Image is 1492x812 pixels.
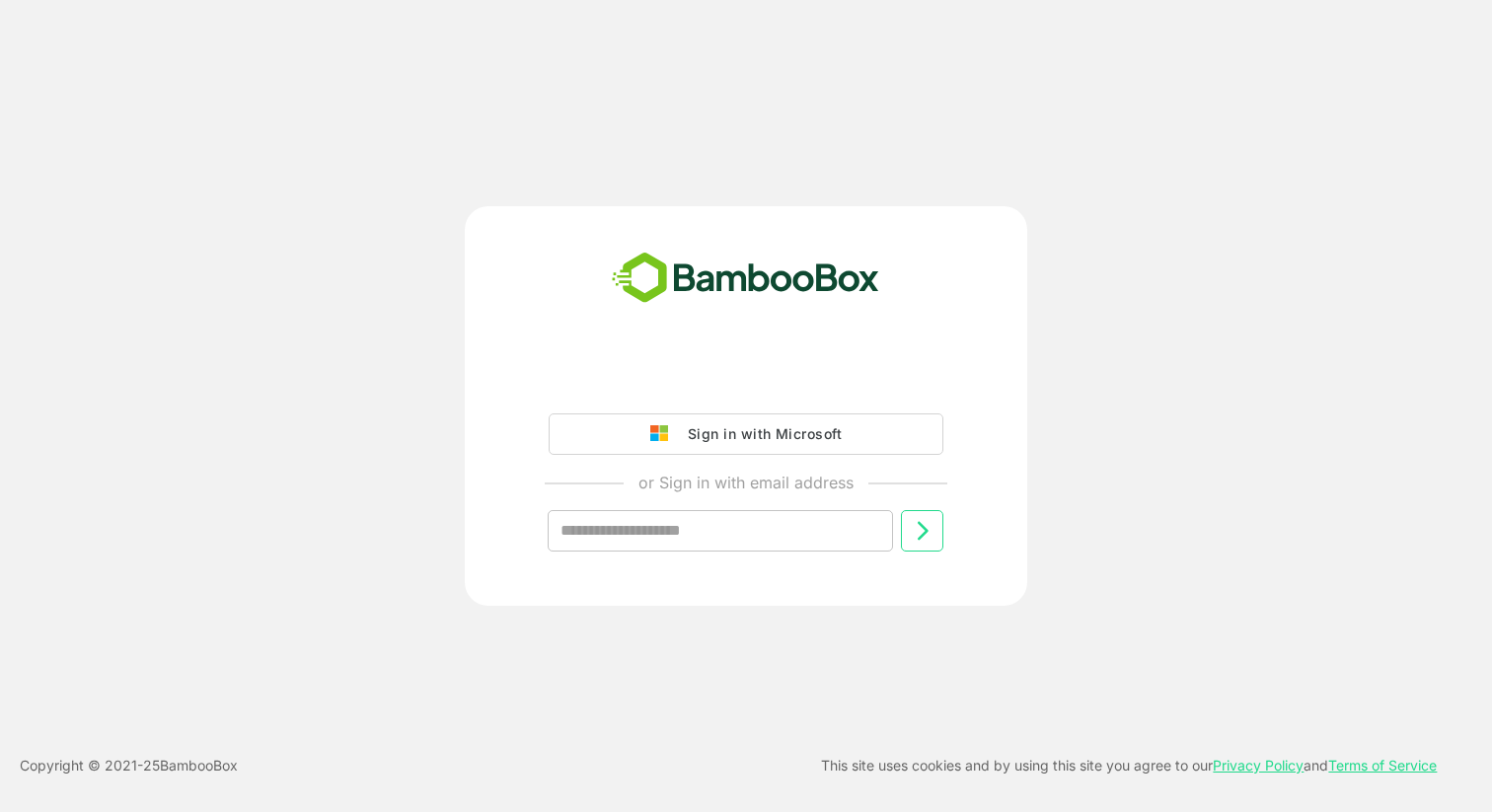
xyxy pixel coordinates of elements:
[638,471,854,494] p: or Sign in with email address
[549,413,943,455] button: Sign in with Microsoft
[821,754,1437,777] p: This site uses cookies and by using this site you agree to our and
[678,421,842,447] div: Sign in with Microsoft
[1213,757,1304,774] a: Privacy Policy
[601,246,890,311] img: bamboobox
[1328,757,1437,774] a: Terms of Service
[650,425,678,443] img: google
[20,754,238,777] p: Copyright © 2021- 25 BambooBox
